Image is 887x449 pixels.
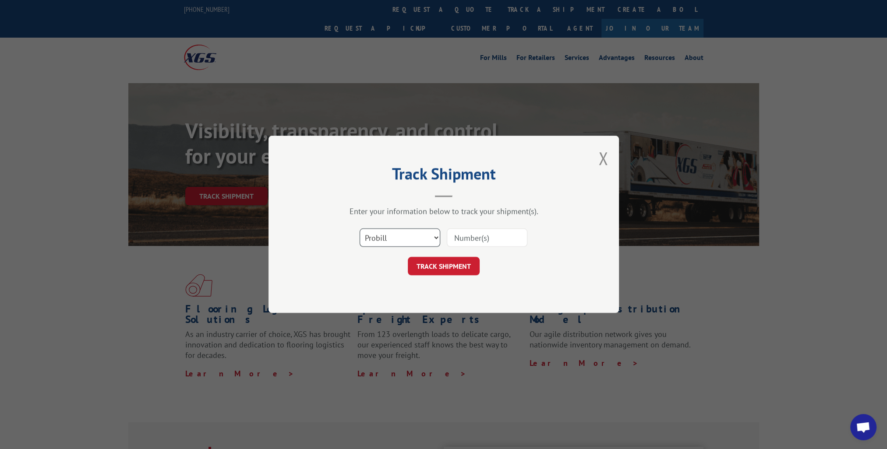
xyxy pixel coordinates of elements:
[850,414,876,440] div: Open chat
[312,168,575,184] h2: Track Shipment
[312,207,575,217] div: Enter your information below to track your shipment(s).
[598,147,608,170] button: Close modal
[408,257,480,276] button: TRACK SHIPMENT
[447,229,527,247] input: Number(s)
